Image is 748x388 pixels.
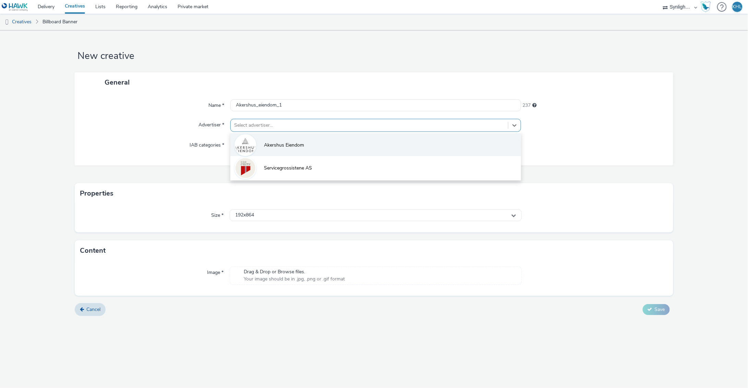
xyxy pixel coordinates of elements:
[208,209,226,219] label: Size *
[230,99,521,111] input: Name
[86,306,100,313] span: Cancel
[2,3,28,11] img: undefined Logo
[235,212,254,218] span: 192x864
[701,1,714,12] a: Hawk Academy
[236,135,255,155] img: Akershus Eiendom
[3,19,10,26] img: dooh
[75,50,673,63] h1: New creative
[643,304,670,315] button: Save
[196,119,227,128] label: Advertiser *
[75,303,106,316] a: Cancel
[39,14,81,30] a: Billboard Banner
[264,142,304,149] span: Akershus Eiendom
[187,139,227,149] label: IAB categories *
[701,1,711,12] img: Hawk Academy
[204,266,226,276] label: Image *
[655,306,665,313] span: Save
[244,268,345,275] span: Drag & Drop or Browse files.
[244,276,345,283] span: Your image should be in .jpg, .png or .gif format
[236,158,255,178] img: Servicegrossistene AS
[733,2,742,12] div: KHL
[533,102,537,109] div: Maximum 255 characters
[206,99,227,109] label: Name *
[264,165,312,172] span: Servicegrossistene AS
[105,78,130,87] span: General
[523,102,531,109] span: 237
[80,246,106,256] h3: Content
[80,188,113,199] h3: Properties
